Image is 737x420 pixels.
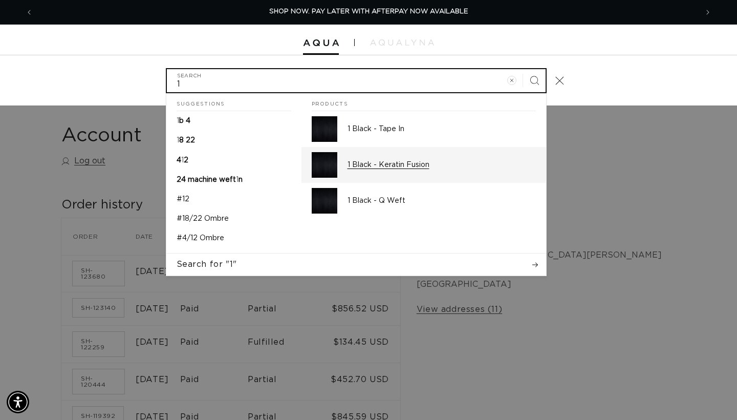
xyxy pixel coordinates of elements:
a: 24 machine weft 1n [166,170,301,190]
a: 1 Black - Keratin Fusion [301,147,546,183]
p: 1 Black - Q Weft [348,196,536,205]
mark: 1 [177,117,179,124]
img: 1 Black - Keratin Fusion [312,152,337,178]
span: 24 machine weft [177,176,236,183]
a: 4 12 [166,151,301,170]
p: 4 12 [177,156,188,165]
mark: 1 [236,176,239,183]
h2: Suggestions [177,93,291,112]
img: 1 Black - Q Weft [312,188,337,214]
a: 18 22 [166,131,301,150]
button: Clear search term [501,69,523,92]
a: #4/12 Ombre [166,228,301,248]
a: #12 [166,190,301,209]
p: 1 Black - Keratin Fusion [348,160,536,170]
button: Search [523,69,546,92]
mark: 1 [181,157,184,164]
iframe: Chat Widget [686,371,737,420]
p: #4/12 Ombre [177,234,224,243]
p: 1b 4 [177,116,190,125]
span: 4 [177,157,181,164]
span: Search for "1" [177,259,237,270]
p: 1 Black - Tape In [348,124,536,134]
span: 2 [184,157,188,164]
img: Aqua Hair Extensions [303,39,339,47]
button: Previous announcement [18,3,40,22]
a: 1 Black - Tape In [301,111,546,147]
a: #18/22 Ombre [166,209,301,228]
p: #12 [177,195,189,204]
span: n [239,176,243,183]
img: aqualyna.com [370,39,434,46]
img: 1 Black - Tape In [312,116,337,142]
p: #18/22 Ombre [177,214,229,223]
p: 18 22 [177,136,195,145]
mark: 1 [177,137,179,144]
h2: Products [312,93,536,112]
span: 8 22 [179,137,195,144]
a: 1 Black - Q Weft [301,183,546,219]
a: 1b 4 [166,111,301,131]
input: Search [167,69,546,92]
button: Close [549,69,571,92]
div: Accessibility Menu [7,391,29,413]
p: 24 machine weft 1n [177,175,243,184]
span: SHOP NOW. PAY LATER WITH AFTERPAY NOW AVAILABLE [269,8,468,15]
span: b 4 [179,117,190,124]
button: Next announcement [697,3,719,22]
